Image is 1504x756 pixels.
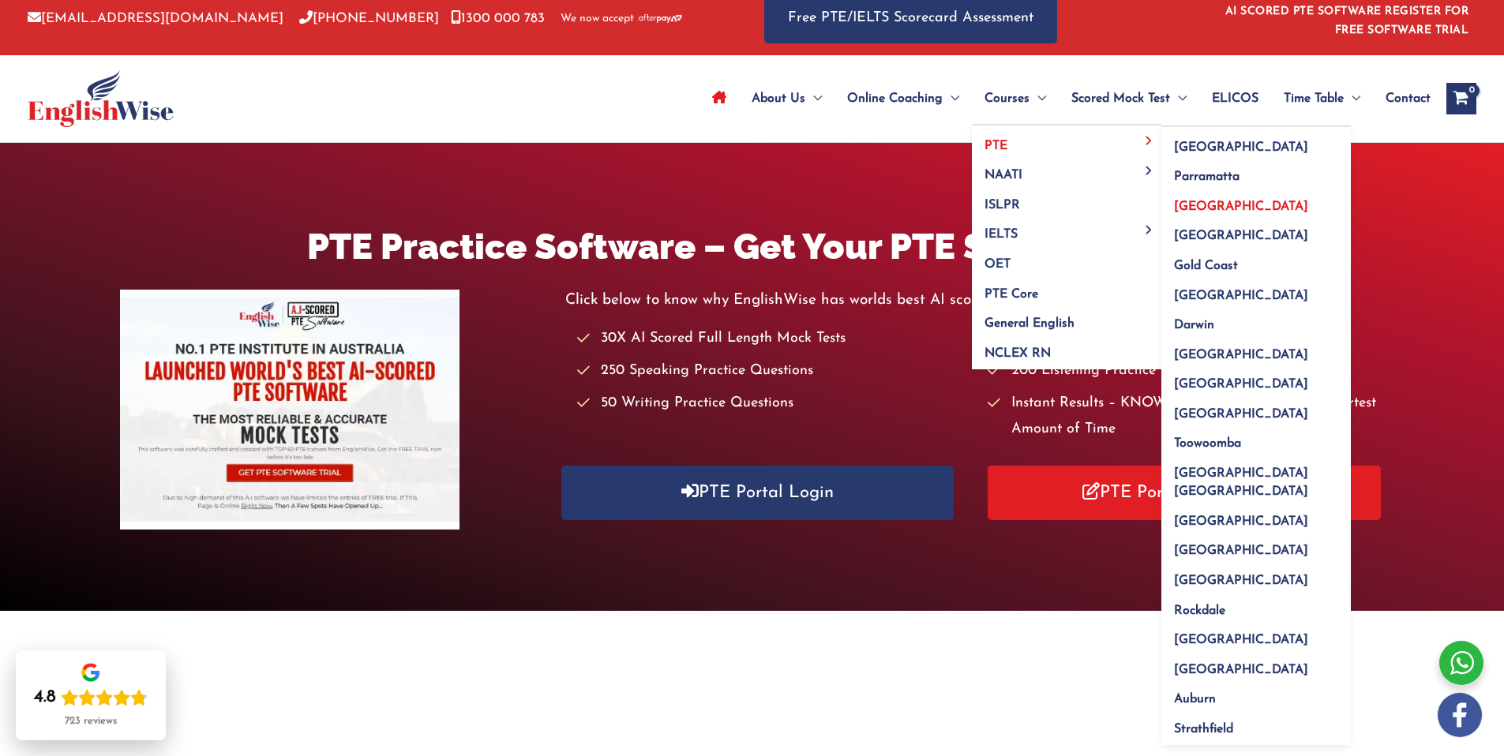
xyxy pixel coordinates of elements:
[1140,166,1158,174] span: Menu Toggle
[1030,71,1046,126] span: Menu Toggle
[1373,71,1431,126] a: Contact
[451,12,545,25] a: 1300 000 783
[739,71,835,126] a: About UsMenu Toggle
[972,215,1161,245] a: IELTSMenu Toggle
[1174,170,1240,183] span: Parramatta
[985,228,1018,241] span: IELTS
[972,333,1161,369] a: NCLEX RN
[1386,71,1431,126] span: Contact
[1161,246,1351,276] a: Gold Coast
[299,12,439,25] a: [PHONE_NUMBER]
[1174,574,1308,587] span: [GEOGRAPHIC_DATA]
[1174,693,1216,705] span: Auburn
[577,326,973,352] li: 30X AI Scored Full Length Mock Tests
[1161,335,1351,365] a: [GEOGRAPHIC_DATA]
[985,288,1038,301] span: PTE Core
[1174,290,1308,302] span: [GEOGRAPHIC_DATA]
[1174,467,1308,498] span: [GEOGRAPHIC_DATA] [GEOGRAPHIC_DATA]
[835,71,972,126] a: Online CoachingMenu Toggle
[1140,225,1158,234] span: Menu Toggle
[65,715,117,728] div: 723 reviews
[1161,531,1351,561] a: [GEOGRAPHIC_DATA]
[1174,664,1308,676] span: [GEOGRAPHIC_DATA]
[972,155,1161,185] a: NAATIMenu Toggle
[1071,71,1170,126] span: Scored Mock Test
[1174,349,1308,361] span: [GEOGRAPHIC_DATA]
[1174,408,1308,421] span: [GEOGRAPHIC_DATA]
[1284,71,1344,126] span: Time Table
[985,140,1007,152] span: PTE
[1174,141,1308,154] span: [GEOGRAPHIC_DATA]
[699,71,1431,126] nav: Site Navigation: Main Menu
[1174,723,1233,735] span: Strathfield
[565,287,1384,313] p: Click below to know why EnglishWise has worlds best AI scored PTE software
[985,71,1030,126] span: Courses
[1161,590,1351,620] a: Rockdale
[1344,71,1360,126] span: Menu Toggle
[847,71,943,126] span: Online Coaching
[1174,260,1238,272] span: Gold Coast
[1174,545,1308,557] span: [GEOGRAPHIC_DATA]
[1161,709,1351,745] a: Strathfield
[1161,275,1351,305] a: [GEOGRAPHIC_DATA]
[120,290,459,530] img: pte-institute-main
[988,391,1383,443] li: Instant Results – KNOW where you Stand in the Shortest Amount of Time
[805,71,822,126] span: Menu Toggle
[639,14,682,23] img: Afterpay-Logo
[1161,424,1351,454] a: Toowoomba
[1174,437,1241,450] span: Toowoomba
[1161,561,1351,591] a: [GEOGRAPHIC_DATA]
[1161,501,1351,531] a: [GEOGRAPHIC_DATA]
[985,347,1051,360] span: NCLEX RN
[34,687,148,709] div: Rating: 4.8 out of 5
[985,258,1011,271] span: OET
[1446,83,1476,114] a: View Shopping Cart, empty
[988,466,1381,520] a: PTE Portal Registration
[752,71,805,126] span: About Us
[985,199,1020,211] span: ISLPR
[1174,515,1308,528] span: [GEOGRAPHIC_DATA]
[34,687,56,709] div: 4.8
[1059,71,1199,126] a: Scored Mock TestMenu Toggle
[1161,454,1351,502] a: [GEOGRAPHIC_DATA] [GEOGRAPHIC_DATA]
[972,245,1161,275] a: OET
[972,71,1059,126] a: CoursesMenu Toggle
[577,358,973,384] li: 250 Speaking Practice Questions
[28,12,283,25] a: [EMAIL_ADDRESS][DOMAIN_NAME]
[985,317,1075,330] span: General English
[1140,137,1158,145] span: Menu Toggle
[28,70,174,127] img: cropped-ew-logo
[577,391,973,417] li: 50 Writing Practice Questions
[1174,604,1225,617] span: Rockdale
[972,125,1161,155] a: PTEMenu Toggle
[1199,71,1271,126] a: ELICOS
[1174,378,1308,391] span: [GEOGRAPHIC_DATA]
[1174,200,1308,213] span: [GEOGRAPHIC_DATA]
[1161,127,1351,157] a: [GEOGRAPHIC_DATA]
[120,222,1383,271] h1: PTE Practice Software – Get Your PTE Score With AI
[1438,693,1482,737] img: white-facebook.png
[1225,6,1469,36] a: AI SCORED PTE SOFTWARE REGISTER FOR FREE SOFTWARE TRIAL
[1161,679,1351,709] a: Auburn
[561,466,955,520] a: PTE Portal Login
[1271,71,1373,126] a: Time TableMenu Toggle
[972,185,1161,215] a: ISLPR
[1161,157,1351,187] a: Parramatta
[943,71,959,126] span: Menu Toggle
[1161,186,1351,216] a: [GEOGRAPHIC_DATA]
[1174,634,1308,646] span: [GEOGRAPHIC_DATA]
[561,11,634,27] span: We now accept
[988,358,1383,384] li: 200 Listening Practice Questions
[1212,71,1258,126] span: ELICOS
[1170,71,1187,126] span: Menu Toggle
[1161,394,1351,424] a: [GEOGRAPHIC_DATA]
[1161,216,1351,246] a: [GEOGRAPHIC_DATA]
[972,274,1161,304] a: PTE Core
[985,169,1022,182] span: NAATI
[1161,620,1351,650] a: [GEOGRAPHIC_DATA]
[1161,649,1351,679] a: [GEOGRAPHIC_DATA]
[1161,365,1351,395] a: [GEOGRAPHIC_DATA]
[1174,319,1214,331] span: Darwin
[1174,230,1308,242] span: [GEOGRAPHIC_DATA]
[1161,305,1351,335] a: Darwin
